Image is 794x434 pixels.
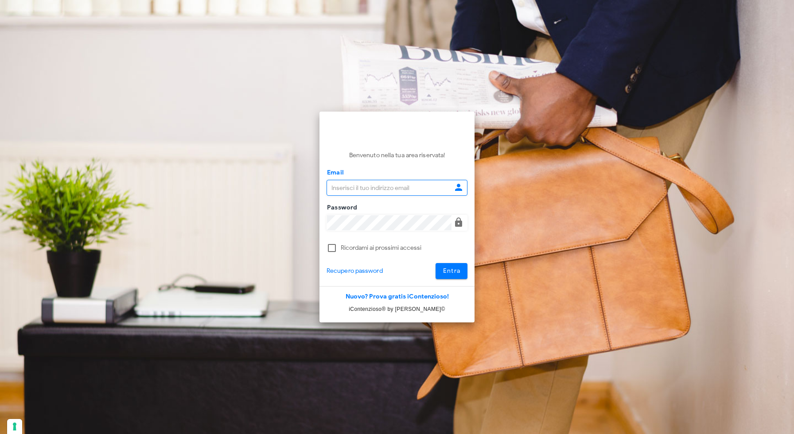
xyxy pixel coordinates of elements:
[324,203,358,212] label: Password
[327,180,451,195] input: Inserisci il tuo indirizzo email
[324,168,344,177] label: Email
[436,263,468,279] button: Entra
[319,305,475,314] p: iContenzioso® by [PERSON_NAME]©
[7,419,22,434] button: Le tue preferenze relative al consenso per le tecnologie di tracciamento
[346,293,449,300] a: Nuovo? Prova gratis iContenzioso!
[327,266,383,276] a: Recupero password
[443,267,461,275] span: Entra
[349,151,445,160] p: Benvenuto nella tua area riservata!
[341,244,467,252] label: Ricordami ai prossimi accessi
